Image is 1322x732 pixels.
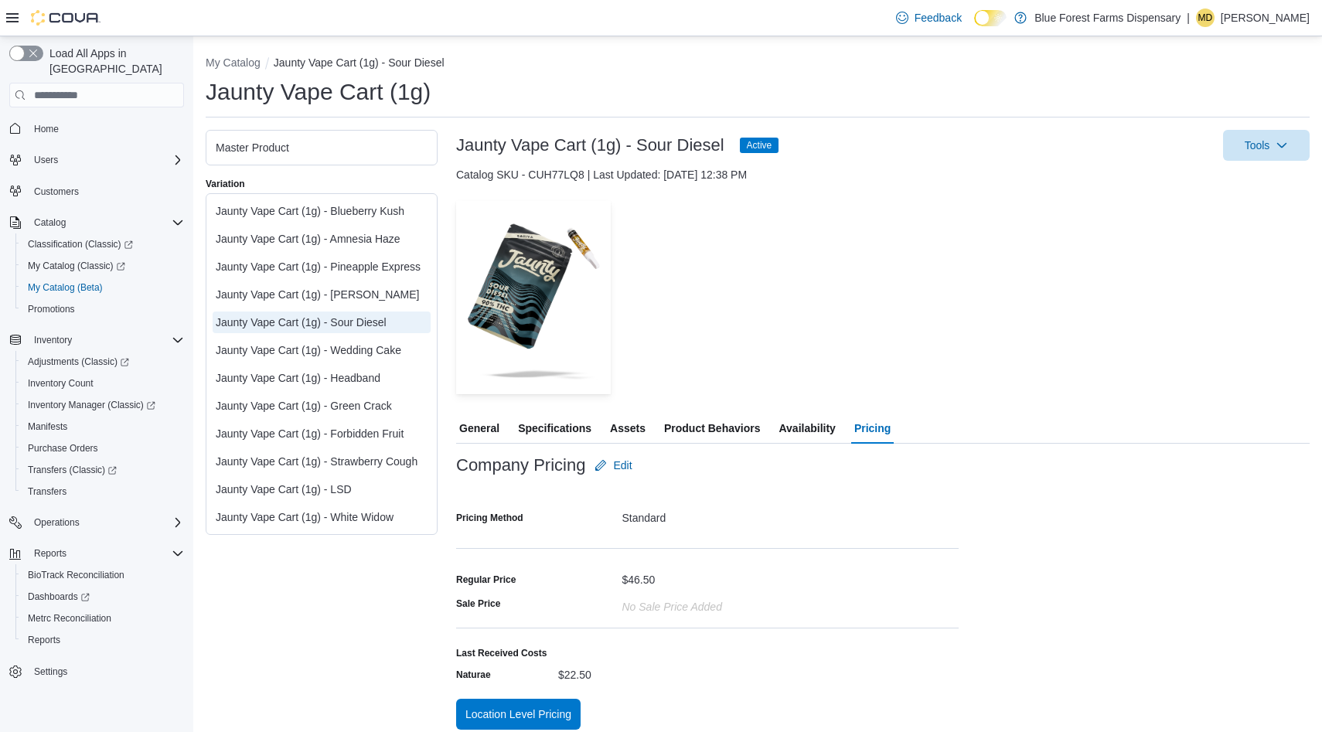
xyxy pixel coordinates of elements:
[28,182,85,201] a: Customers
[22,587,96,606] a: Dashboards
[890,2,968,33] a: Feedback
[15,351,190,373] a: Adjustments (Classic)
[216,231,428,247] div: Jaunty Vape Cart (1g) - Amnesia Haze
[43,46,184,77] span: Load All Apps in [GEOGRAPHIC_DATA]
[15,586,190,608] a: Dashboards
[1223,130,1310,161] button: Tools
[28,420,67,433] span: Manifests
[34,123,59,135] span: Home
[206,55,1310,73] nav: An example of EuiBreadcrumbs
[216,454,428,469] div: Jaunty Vape Cart (1g) - Strawberry Cough
[456,512,523,524] label: Pricing Method
[1198,9,1213,27] span: MD
[3,117,190,139] button: Home
[28,513,86,532] button: Operations
[1196,9,1215,27] div: Melise Douglas
[22,352,135,371] a: Adjustments (Classic)
[34,547,66,560] span: Reports
[28,356,129,368] span: Adjustments (Classic)
[15,233,190,255] a: Classification (Classic)
[22,609,118,628] a: Metrc Reconciliation
[206,56,261,69] button: My Catalog
[274,56,445,69] button: Jaunty Vape Cart (1g) - Sour Diesel
[22,235,184,254] span: Classification (Classic)
[3,512,190,533] button: Operations
[28,591,90,603] span: Dashboards
[15,481,190,502] button: Transfers
[779,413,835,444] span: Availability
[22,566,131,584] a: BioTrack Reconciliation
[456,669,491,681] label: Naturae
[216,315,428,330] div: Jaunty Vape Cart (1g) - Sour Diesel
[22,631,184,649] span: Reports
[3,329,190,351] button: Inventory
[28,213,184,232] span: Catalog
[22,417,73,436] a: Manifests
[28,238,133,250] span: Classification (Classic)
[28,151,184,169] span: Users
[854,413,891,444] span: Pricing
[1221,9,1310,27] p: [PERSON_NAME]
[3,180,190,203] button: Customers
[747,138,772,152] span: Active
[28,260,125,272] span: My Catalog (Classic)
[622,506,959,524] div: Standard
[216,203,428,219] div: Jaunty Vape Cart (1g) - Blueberry Kush
[915,10,962,26] span: Feedback
[34,516,80,529] span: Operations
[456,456,585,475] h3: Company Pricing
[22,417,184,436] span: Manifests
[216,426,428,441] div: Jaunty Vape Cart (1g) - Forbidden Fruit
[3,660,190,683] button: Settings
[22,235,139,254] a: Classification (Classic)
[34,154,58,166] span: Users
[28,662,73,681] a: Settings
[34,334,72,346] span: Inventory
[9,111,184,723] nav: Complex example
[22,482,73,501] a: Transfers
[28,303,75,315] span: Promotions
[22,461,123,479] a: Transfers (Classic)
[22,300,81,318] a: Promotions
[216,370,428,386] div: Jaunty Vape Cart (1g) - Headband
[456,699,581,730] button: Location Level Pricing
[1187,9,1190,27] p: |
[34,186,79,198] span: Customers
[28,151,64,169] button: Users
[456,598,500,610] label: Sale Price
[28,569,124,581] span: BioTrack Reconciliation
[664,413,760,444] span: Product Behaviors
[465,706,571,722] span: Location Level Pricing
[216,398,428,414] div: Jaunty Vape Cart (1g) - Green Crack
[15,255,190,277] a: My Catalog (Classic)
[456,574,516,586] div: Regular Price
[22,439,104,458] a: Purchase Orders
[22,396,162,414] a: Inventory Manager (Classic)
[216,259,428,274] div: Jaunty Vape Cart (1g) - Pineapple Express
[15,394,190,416] a: Inventory Manager (Classic)
[456,647,547,659] label: Last Received Costs
[1034,9,1181,27] p: Blue Forest Farms Dispensary
[613,458,632,473] span: Edit
[622,567,656,586] div: $46.50
[22,482,184,501] span: Transfers
[28,662,184,681] span: Settings
[28,513,184,532] span: Operations
[22,257,131,275] a: My Catalog (Classic)
[518,413,591,444] span: Specifications
[28,118,184,138] span: Home
[22,609,184,628] span: Metrc Reconciliation
[28,464,117,476] span: Transfers (Classic)
[456,201,611,394] img: Image for Jaunty Vape Cart (1g) - Sour Diesel
[216,342,428,358] div: Jaunty Vape Cart (1g) - Wedding Cake
[206,77,431,107] h1: Jaunty Vape Cart (1g)
[28,485,66,498] span: Transfers
[216,287,428,302] div: Jaunty Vape Cart (1g) - [PERSON_NAME]
[15,416,190,437] button: Manifests
[28,612,111,625] span: Metrc Reconciliation
[3,543,190,564] button: Reports
[28,331,78,349] button: Inventory
[34,666,67,678] span: Settings
[15,298,190,320] button: Promotions
[28,377,94,390] span: Inventory Count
